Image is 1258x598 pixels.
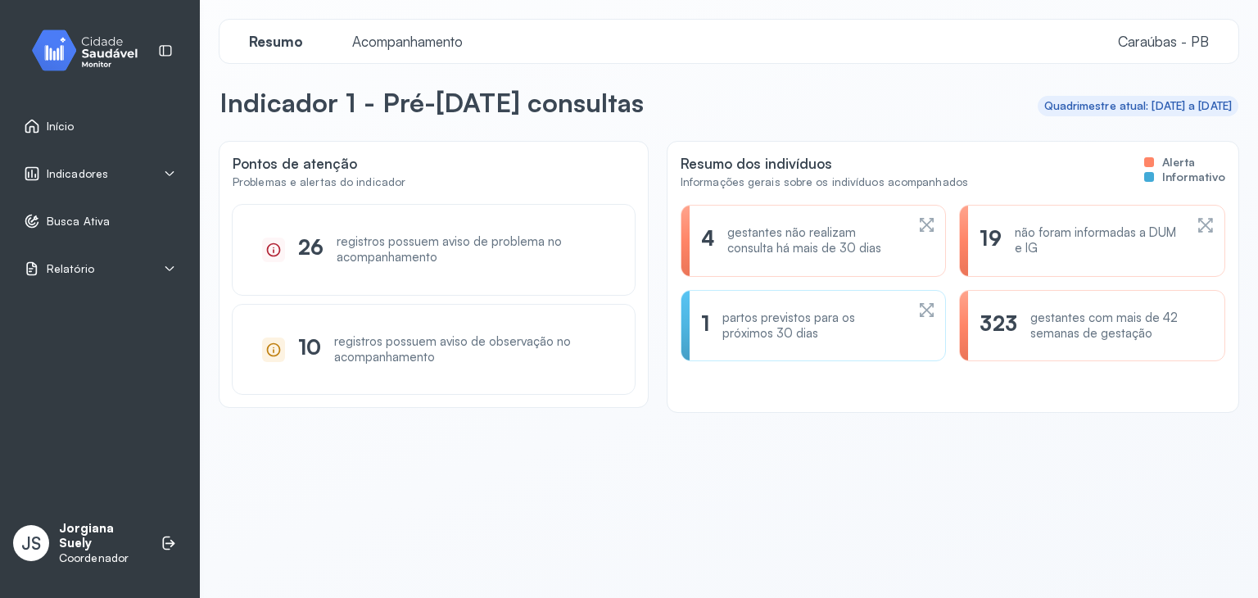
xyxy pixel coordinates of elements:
span: JS [21,532,41,554]
a: Início [24,118,176,134]
a: Resumo [233,34,319,50]
p: Jorgiana Suely [59,521,144,552]
div: 4 [701,225,714,256]
div: gestantes com mais de 42 semanas de gestação [1030,310,1205,342]
div: 19 [980,225,1001,256]
span: Resumo [239,33,313,50]
span: Informativo [1162,170,1225,184]
div: Quadrimestre atual: [DATE] a [DATE] [1044,99,1233,113]
div: gestantes não realizam consulta há mais de 30 dias [727,225,905,256]
p: Coordenador [59,551,144,565]
div: 1 [701,310,709,342]
a: Busca Ativa [24,213,176,229]
div: registros possuem aviso de problema no acompanhamento [337,234,605,265]
span: Busca Ativa [47,215,110,229]
p: Indicador 1 - Pré-[DATE] consultas [219,86,644,119]
div: Pontos de atenção [233,155,635,205]
div: partos previstos para os próximos 30 dias [722,310,905,342]
div: não foram informadas a DUM e IG [1015,225,1184,256]
div: Problemas e alertas do indicador [233,175,405,189]
span: Indicadores [47,167,108,181]
div: Pontos de atenção [233,155,405,172]
span: Alerta [1162,155,1195,170]
a: Acompanhamento [336,34,479,50]
span: Relatório [47,262,94,276]
div: registros possuem aviso de observação no acompanhamento [334,334,605,365]
div: 323 [980,310,1016,342]
div: Resumo dos indivíduos [681,155,1225,205]
div: 10 [298,334,321,365]
div: Informações gerais sobre os indivíduos acompanhados [681,175,968,189]
span: Início [47,120,75,134]
img: monitor.svg [17,26,165,75]
div: 26 [298,234,324,265]
span: Acompanhamento [342,33,473,50]
div: Resumo dos indivíduos [681,155,968,172]
span: Caraúbas - PB [1118,33,1209,50]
